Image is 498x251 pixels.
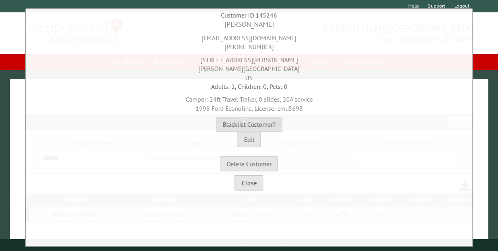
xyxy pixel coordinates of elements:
[28,20,471,29] div: [PERSON_NAME]
[28,11,471,20] div: Customer ID 145246
[237,132,261,147] button: Edit
[195,104,302,112] span: 1998 Ford Econoline, License: cmu5693
[28,29,471,51] div: [EMAIL_ADDRESS][DOMAIN_NAME] [PHONE_NUMBER]
[28,91,471,113] div: Camper: 24ft Travel Trailer, 0 slides, 20A service
[204,242,294,247] small: © Campground Commander LLC. All rights reserved.
[234,175,263,190] button: Close
[28,51,471,82] div: [STREET_ADDRESS][PERSON_NAME] [PERSON_NAME][GEOGRAPHIC_DATA] US
[28,82,471,91] div: Adults: 2, Children: 0, Pets: 0
[216,117,282,132] button: Blacklist Customer?
[220,156,278,171] button: Delete Customer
